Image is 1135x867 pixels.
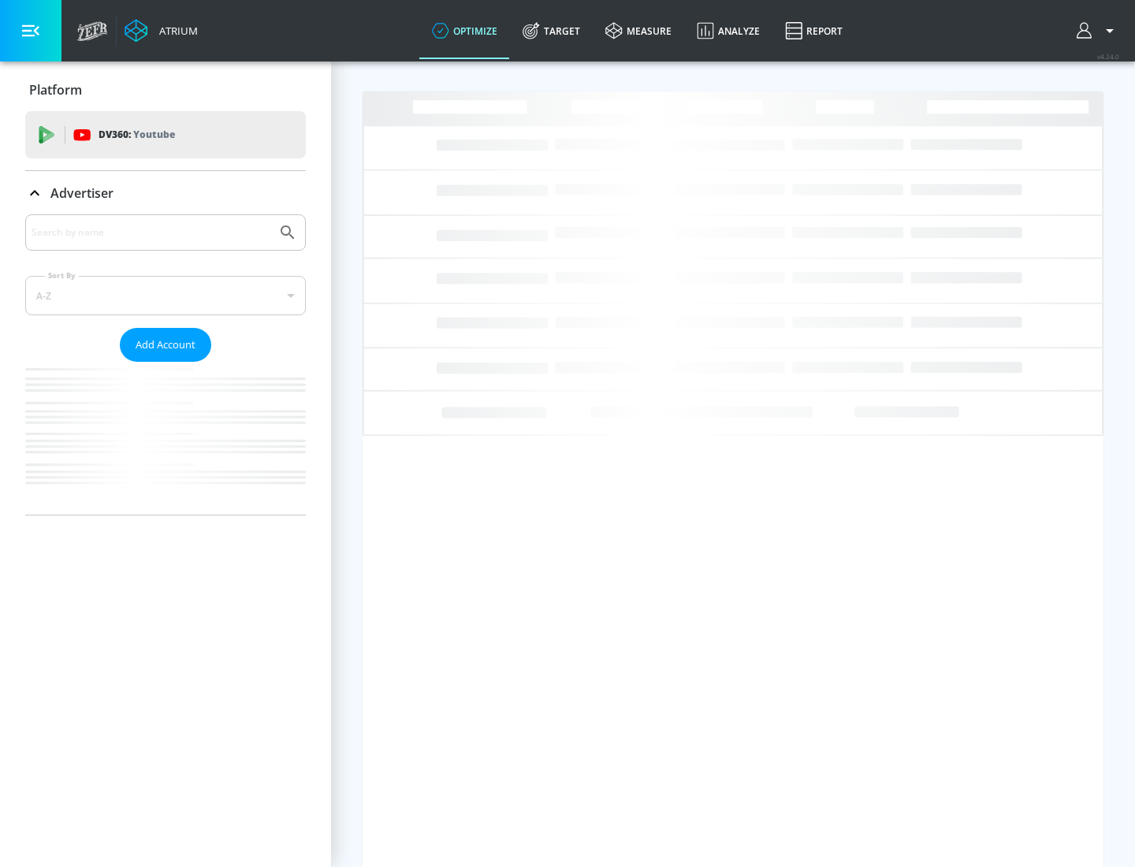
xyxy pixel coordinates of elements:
a: Target [510,2,593,59]
a: measure [593,2,684,59]
div: Atrium [153,24,198,38]
div: DV360: Youtube [25,111,306,158]
p: Platform [29,81,82,99]
nav: list of Advertiser [25,362,306,515]
a: optimize [419,2,510,59]
div: Advertiser [25,214,306,515]
a: Analyze [684,2,772,59]
span: Add Account [136,336,195,354]
div: Platform [25,68,306,112]
div: A-Z [25,276,306,315]
p: Advertiser [50,184,113,202]
label: Sort By [45,270,79,281]
input: Search by name [32,222,270,243]
a: Atrium [125,19,198,43]
p: Youtube [133,126,175,143]
a: Report [772,2,855,59]
div: Advertiser [25,171,306,215]
button: Add Account [120,328,211,362]
p: DV360: [99,126,175,143]
span: v 4.24.0 [1097,52,1119,61]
